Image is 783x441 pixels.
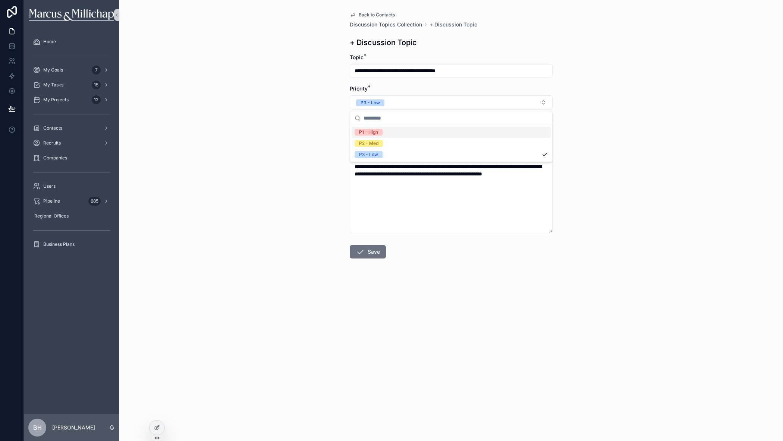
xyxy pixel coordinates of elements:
div: P2 - Med [359,140,378,147]
div: 15 [92,80,101,89]
div: 685 [88,197,101,206]
a: Contacts [28,121,115,135]
span: Companies [43,155,67,161]
div: P1 - High [359,129,378,136]
span: Recruits [43,140,61,146]
div: 12 [92,95,101,104]
a: Users [28,180,115,193]
a: My Goals7 [28,63,115,77]
button: Select Button [350,95,553,110]
span: BH [33,423,42,432]
div: P3 - Low [359,151,378,158]
a: Back to Contacts [350,12,395,18]
a: Recruits [28,136,115,150]
div: 7 [92,66,101,74]
img: App logo [29,9,114,21]
a: Pipeline685 [28,194,115,208]
a: Home [28,35,115,48]
a: My Projects12 [28,93,115,107]
span: Back to Contacts [359,12,395,18]
span: My Goals [43,67,63,73]
span: My Tasks [43,82,63,88]
span: Pipeline [43,198,60,204]
a: Discussion Topics Collection [350,21,422,28]
div: P3 - Low [361,99,380,106]
button: Save [350,245,386,258]
div: scrollable content [24,30,119,261]
a: Business Plans [28,238,115,251]
span: Contacts [43,125,62,131]
span: Topic [350,54,364,60]
span: Users [43,183,56,189]
p: [PERSON_NAME] [52,424,95,431]
span: Regional Offices [34,213,69,219]
div: Suggestions [350,125,552,162]
a: My Tasks15 [28,78,115,92]
span: Home [43,39,56,45]
a: Regional Offices [28,209,115,223]
a: Companies [28,151,115,165]
h1: + Discussion Topic [350,37,417,48]
span: My Projects [43,97,69,103]
span: Priority [350,85,368,92]
a: + Discussion Topic [430,21,477,28]
span: Business Plans [43,241,75,247]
